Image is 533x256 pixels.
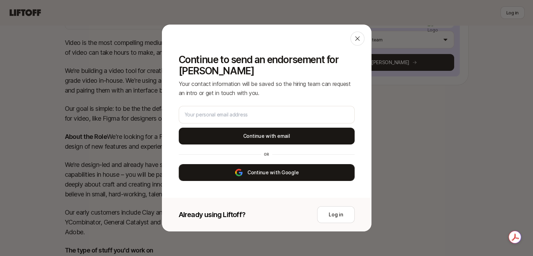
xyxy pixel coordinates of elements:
[317,206,354,223] button: Log in
[179,128,355,144] button: Continue with email
[179,210,245,220] p: Already using Liftoff?
[179,79,355,97] p: Your contact information will be saved so the hiring team can request an intro or get in touch wi...
[234,168,243,177] img: google-logo
[261,151,272,157] div: or
[185,110,349,119] input: Your personal email address
[179,54,355,76] p: Continue to send an endorsement for [PERSON_NAME]
[179,164,355,181] button: Continue with Google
